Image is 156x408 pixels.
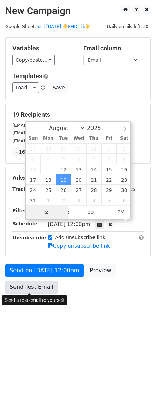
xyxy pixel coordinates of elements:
span: August 6, 2025 [71,154,86,164]
span: July 27, 2025 [26,143,41,154]
strong: Filters [12,208,30,213]
span: July 29, 2025 [56,143,71,154]
a: Templates [12,72,42,80]
strong: Schedule [12,221,37,226]
span: August 9, 2025 [117,154,132,164]
span: August 13, 2025 [71,164,86,174]
span: August 12, 2025 [56,164,71,174]
span: August 28, 2025 [86,185,101,195]
span: September 2, 2025 [56,195,71,205]
strong: Tracking [12,186,36,192]
span: July 31, 2025 [86,143,101,154]
input: Minute [70,205,112,219]
label: UTM Codes [108,185,135,193]
span: August 3, 2025 [26,154,41,164]
h5: 19 Recipients [12,111,144,119]
small: [EMAIL_ADDRESS][DOMAIN_NAME] [12,123,89,128]
span: August 10, 2025 [26,164,41,174]
h2: New Campaign [5,5,151,17]
small: Google Sheet: [5,24,90,29]
span: : [68,205,70,219]
span: August 15, 2025 [101,164,117,174]
span: August 30, 2025 [117,185,132,195]
span: September 1, 2025 [41,195,56,205]
span: Daily emails left: 30 [105,23,151,30]
button: Save [50,82,68,93]
span: August 8, 2025 [101,154,117,164]
span: Fri [101,136,117,141]
span: August 29, 2025 [101,185,117,195]
span: August 7, 2025 [86,154,101,164]
span: Sat [117,136,132,141]
span: September 3, 2025 [71,195,86,205]
a: Copy unsubscribe link [48,243,110,249]
span: July 30, 2025 [71,143,86,154]
span: September 5, 2025 [101,195,117,205]
span: August 19, 2025 [56,174,71,185]
h5: Email column [83,44,144,52]
span: August 5, 2025 [56,154,71,164]
a: Send on [DATE] 12:00pm [5,264,84,277]
iframe: Chat Widget [121,375,156,408]
div: Send a test email to yourself [2,295,67,305]
span: August 21, 2025 [86,174,101,185]
h5: Variables [12,44,73,52]
span: August 27, 2025 [71,185,86,195]
span: August 18, 2025 [41,174,56,185]
a: Load... [12,82,39,93]
input: Year [85,125,110,131]
span: Tue [56,136,71,141]
span: [DATE] 12:00pm [48,221,90,227]
h5: Advanced [12,174,144,182]
a: +16 more [12,148,41,156]
label: Add unsubscribe link [55,234,106,241]
span: July 28, 2025 [41,143,56,154]
span: August 2, 2025 [117,143,132,154]
span: August 14, 2025 [86,164,101,174]
small: [EMAIL_ADDRESS][DOMAIN_NAME] [12,130,89,135]
span: September 4, 2025 [86,195,101,205]
span: August 26, 2025 [56,185,71,195]
span: Thu [86,136,101,141]
span: September 6, 2025 [117,195,132,205]
a: Copy/paste... [12,55,55,65]
span: Wed [71,136,86,141]
span: August 22, 2025 [101,174,117,185]
span: Click to toggle [111,205,130,219]
span: August 17, 2025 [26,174,41,185]
span: August 4, 2025 [41,154,56,164]
a: 53 | [DATE] ☀️PHD Tik☀️ [36,24,90,29]
a: Preview [85,264,116,277]
small: [EMAIL_ADDRESS][DOMAIN_NAME] [12,138,89,143]
strong: Unsubscribe [12,235,46,241]
span: August 24, 2025 [26,185,41,195]
a: Send Test Email [5,280,58,294]
span: August 31, 2025 [26,195,41,205]
a: Daily emails left: 30 [105,24,151,29]
span: August 1, 2025 [101,143,117,154]
span: Mon [41,136,56,141]
span: August 20, 2025 [71,174,86,185]
input: Hour [26,205,68,219]
span: August 23, 2025 [117,174,132,185]
span: August 16, 2025 [117,164,132,174]
span: August 25, 2025 [41,185,56,195]
span: Sun [26,136,41,141]
span: August 11, 2025 [41,164,56,174]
